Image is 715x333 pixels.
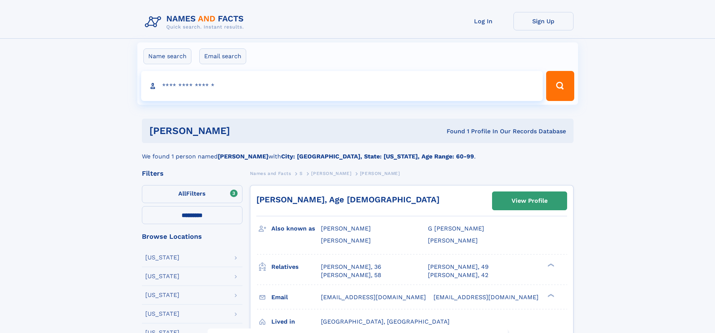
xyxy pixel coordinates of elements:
div: Found 1 Profile In Our Records Database [338,127,566,136]
b: City: [GEOGRAPHIC_DATA], State: [US_STATE], Age Range: 60-99 [281,153,474,160]
a: Names and Facts [250,169,291,178]
label: Email search [199,48,246,64]
h3: Relatives [271,261,321,273]
span: [GEOGRAPHIC_DATA], [GEOGRAPHIC_DATA] [321,318,450,325]
a: [PERSON_NAME], Age [DEMOGRAPHIC_DATA] [256,195,440,204]
a: [PERSON_NAME] [311,169,351,178]
div: Filters [142,170,242,177]
a: [PERSON_NAME], 36 [321,263,381,271]
span: All [178,190,186,197]
h3: Lived in [271,315,321,328]
h3: Email [271,291,321,304]
b: [PERSON_NAME] [218,153,268,160]
span: [PERSON_NAME] [360,171,400,176]
a: [PERSON_NAME], 42 [428,271,488,279]
span: [PERSON_NAME] [321,237,371,244]
span: [PERSON_NAME] [428,237,478,244]
button: Search Button [546,71,574,101]
span: S [300,171,303,176]
a: [PERSON_NAME], 49 [428,263,489,271]
span: G [PERSON_NAME] [428,225,484,232]
span: [EMAIL_ADDRESS][DOMAIN_NAME] [434,294,539,301]
a: View Profile [492,192,567,210]
a: [PERSON_NAME], 58 [321,271,381,279]
div: We found 1 person named with . [142,143,574,161]
h3: Also known as [271,222,321,235]
div: [US_STATE] [145,292,179,298]
div: View Profile [512,192,548,209]
h1: [PERSON_NAME] [149,126,339,136]
div: [US_STATE] [145,273,179,279]
span: [PERSON_NAME] [321,225,371,232]
a: Sign Up [513,12,574,30]
input: search input [141,71,543,101]
label: Filters [142,185,242,203]
span: [PERSON_NAME] [311,171,351,176]
label: Name search [143,48,191,64]
div: Browse Locations [142,233,242,240]
a: Log In [453,12,513,30]
div: [US_STATE] [145,255,179,261]
div: ❯ [546,262,555,267]
a: S [300,169,303,178]
img: Logo Names and Facts [142,12,250,32]
div: ❯ [546,293,555,298]
span: [EMAIL_ADDRESS][DOMAIN_NAME] [321,294,426,301]
div: [US_STATE] [145,311,179,317]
